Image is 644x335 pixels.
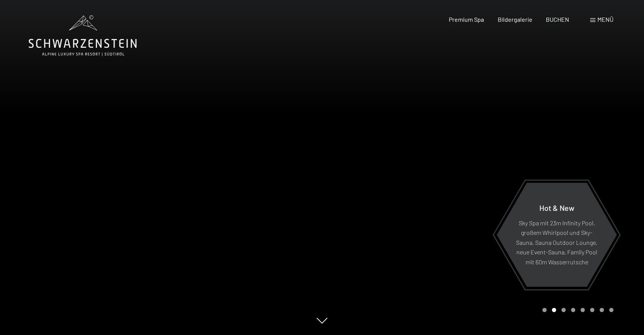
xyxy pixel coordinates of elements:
div: Carousel Page 1 [542,308,547,312]
a: Bildergalerie [498,16,532,23]
a: BUCHEN [546,16,569,23]
div: Carousel Page 8 [609,308,613,312]
div: Carousel Page 3 [561,308,566,312]
div: Carousel Page 5 [581,308,585,312]
div: Carousel Pagination [540,308,613,312]
div: Carousel Page 4 [571,308,575,312]
span: Hot & New [539,203,574,212]
p: Sky Spa mit 23m Infinity Pool, großem Whirlpool und Sky-Sauna, Sauna Outdoor Lounge, neue Event-S... [515,218,598,267]
div: Carousel Page 6 [590,308,594,312]
div: Carousel Page 2 (Current Slide) [552,308,556,312]
a: Premium Spa [449,16,484,23]
a: Hot & New Sky Spa mit 23m Infinity Pool, großem Whirlpool und Sky-Sauna, Sauna Outdoor Lounge, ne... [496,182,617,287]
span: Menü [597,16,613,23]
div: Carousel Page 7 [600,308,604,312]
